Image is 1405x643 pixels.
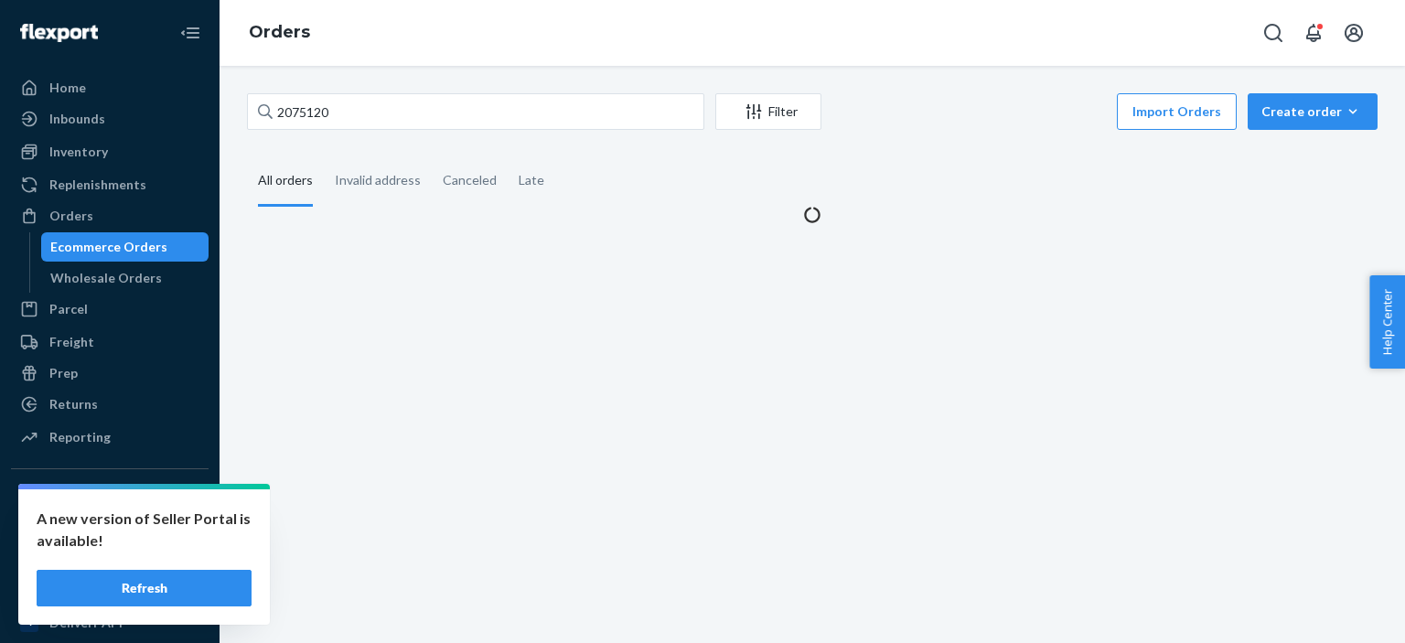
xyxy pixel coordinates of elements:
div: Parcel [49,300,88,318]
button: Close Navigation [172,15,209,51]
a: Parcel [11,295,209,324]
div: Reporting [49,428,111,446]
div: Inbounds [49,110,105,128]
a: Prep [11,359,209,388]
div: Ecommerce Orders [50,238,167,256]
button: Open notifications [1295,15,1332,51]
div: Inventory [49,143,108,161]
a: Wholesale Orders [41,263,209,293]
div: Returns [49,395,98,413]
button: Help Center [1369,275,1405,369]
a: Ecommerce Orders [41,232,209,262]
div: Wholesale Orders [50,269,162,287]
button: Refresh [37,570,252,606]
button: Open Search Box [1255,15,1292,51]
a: Orders [249,22,310,42]
a: f12898-4 [11,515,209,544]
a: Inventory [11,137,209,166]
div: Replenishments [49,176,146,194]
a: Home [11,73,209,102]
a: Inbounds [11,104,209,134]
ol: breadcrumbs [234,6,325,59]
div: Late [519,156,544,204]
button: Integrations [11,484,209,513]
div: Orders [49,207,93,225]
button: Open account menu [1335,15,1372,51]
div: Prep [49,364,78,382]
button: Filter [715,93,821,130]
div: Home [49,79,86,97]
a: Freight [11,327,209,357]
a: Amazon [11,577,209,606]
div: Freight [49,333,94,351]
div: Filter [716,102,820,121]
img: Flexport logo [20,24,98,42]
a: 5176b9-7b [11,546,209,575]
button: Create order [1248,93,1378,130]
p: A new version of Seller Portal is available! [37,508,252,552]
a: Deliverr API [11,608,209,638]
div: Create order [1261,102,1364,121]
div: Canceled [443,156,497,204]
button: Import Orders [1117,93,1237,130]
div: All orders [258,156,313,207]
a: Replenishments [11,170,209,199]
a: Returns [11,390,209,419]
a: Orders [11,201,209,230]
input: Search orders [247,93,704,130]
div: Invalid address [335,156,421,204]
a: Reporting [11,423,209,452]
